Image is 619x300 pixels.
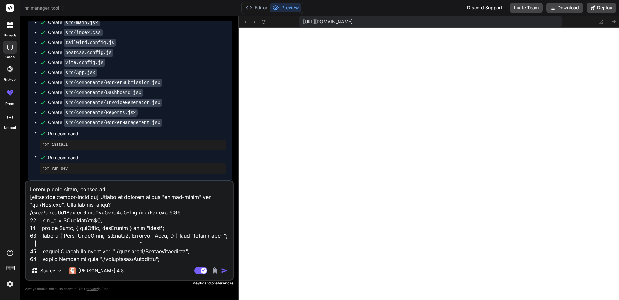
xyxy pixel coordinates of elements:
span: Run command [48,130,226,137]
div: Create [48,119,162,126]
pre: npm run dev [42,166,223,171]
div: Discord Support [463,3,506,13]
label: GitHub [4,77,16,82]
code: src/main.jsx [64,19,100,26]
span: privacy [86,287,98,291]
img: attachment [211,267,219,274]
code: src/App.jsx [64,69,97,77]
p: [PERSON_NAME] 4 S.. [78,267,126,274]
span: Run command [48,154,226,161]
iframe: Preview [239,28,619,300]
div: Create [48,89,143,96]
div: Create [48,19,100,26]
code: tailwind.config.js [64,39,116,47]
label: prem [5,101,14,107]
p: Always double-check its answers. Your in Bind [25,286,234,292]
textarea: Loremip dolo sitam, consec adi: [elitse:doei:tempor-incididu] Utlabo et dolorem aliqua "enimad-mi... [26,181,233,262]
div: Create [48,109,138,116]
code: src/index.css [64,29,103,36]
code: src/components/Dashboard.jsx [64,89,143,97]
span: hr_manager_tool [25,5,65,11]
code: vite.config.js [64,59,105,67]
p: Keyboard preferences [25,281,234,286]
code: postcss.config.js [64,49,113,57]
button: Deploy [587,3,616,13]
img: icon [221,267,228,274]
div: Create [48,99,162,106]
code: src/components/WorkerSubmission.jsx [64,79,162,87]
button: Invite Team [510,3,543,13]
code: src/components/InvoiceGenerator.jsx [64,99,162,107]
code: src/components/WorkerManagement.jsx [64,119,162,127]
div: Create [48,29,103,36]
p: Source [40,267,55,274]
div: Create [48,59,105,66]
img: settings [5,279,15,290]
pre: npm install [42,142,223,147]
button: Editor [243,3,270,12]
label: Upload [4,125,16,130]
div: Create [48,39,116,46]
button: Download [546,3,583,13]
code: src/components/Reports.jsx [64,109,138,117]
span: [URL][DOMAIN_NAME] [303,18,353,25]
label: code [5,54,15,60]
img: Pick Models [57,268,63,274]
div: Create [48,69,97,76]
div: Create [48,79,162,86]
label: threads [3,33,17,38]
img: Claude 4 Sonnet [69,267,76,274]
div: Create [48,49,113,56]
button: Preview [270,3,301,12]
